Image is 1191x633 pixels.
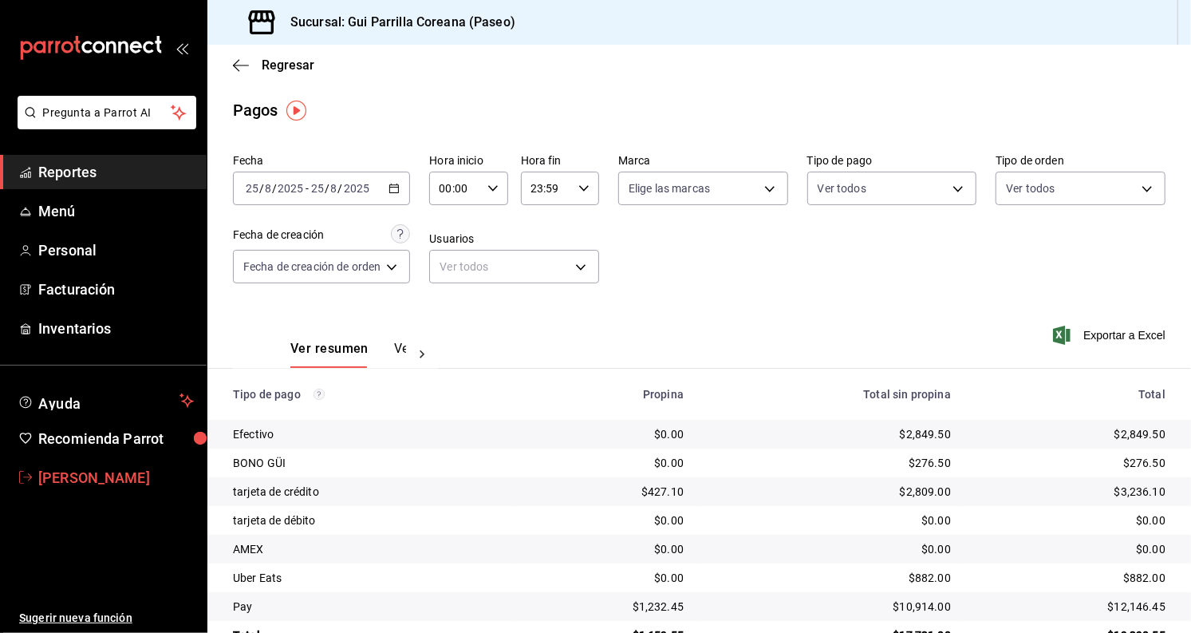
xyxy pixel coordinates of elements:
div: navigation tabs [290,341,406,368]
input: ---- [343,182,370,195]
div: $2,849.50 [709,426,951,442]
div: $1,232.45 [527,599,684,615]
input: -- [330,182,338,195]
img: Tooltip marker [286,101,306,121]
span: / [338,182,343,195]
input: ---- [277,182,304,195]
div: Uber Eats [233,570,502,586]
div: $0.00 [527,570,684,586]
label: Tipo de orden [996,156,1165,167]
button: open_drawer_menu [175,42,188,54]
button: Regresar [233,57,314,73]
div: $0.00 [527,426,684,442]
input: -- [310,182,325,195]
span: / [325,182,329,195]
div: tarjeta de crédito [233,484,502,500]
label: Hora fin [521,156,599,167]
span: Ayuda [38,391,173,410]
span: Menú [38,200,194,222]
span: Inventarios [38,318,194,339]
span: Regresar [262,57,314,73]
button: Exportar a Excel [1056,326,1165,345]
div: $3,236.10 [976,484,1165,500]
div: $427.10 [527,484,684,500]
div: $2,849.50 [976,426,1165,442]
div: tarjeta de débito [233,512,502,528]
svg: Los pagos realizados con Pay y otras terminales son montos brutos. [314,389,325,400]
input: -- [245,182,259,195]
div: Total [976,388,1165,401]
span: Pregunta a Parrot AI [43,105,172,121]
button: Ver pagos [394,341,454,368]
input: -- [264,182,272,195]
span: / [272,182,277,195]
div: AMEX [233,541,502,557]
span: Fecha de creación de orden [243,259,381,275]
label: Usuarios [429,234,599,245]
span: [PERSON_NAME] [38,467,194,489]
span: Facturación [38,279,194,300]
div: $0.00 [976,541,1165,557]
span: Personal [38,239,194,261]
div: Fecha de creación [233,227,324,243]
label: Marca [618,156,788,167]
div: $0.00 [527,541,684,557]
button: Pregunta a Parrot AI [18,96,196,129]
div: $0.00 [709,512,951,528]
label: Fecha [233,156,410,167]
span: Recomienda Parrot [38,428,194,449]
div: $0.00 [709,541,951,557]
span: - [306,182,309,195]
div: $276.50 [709,455,951,471]
div: $10,914.00 [709,599,951,615]
label: Tipo de pago [807,156,977,167]
div: Pagos [233,98,278,122]
div: $0.00 [976,512,1165,528]
div: Ver todos [429,250,599,283]
span: Reportes [38,161,194,183]
h3: Sucursal: Gui Parrilla Coreana (Paseo) [278,13,515,32]
button: Ver resumen [290,341,369,368]
a: Pregunta a Parrot AI [11,116,196,133]
div: Pay [233,599,502,615]
span: Ver todos [818,180,866,196]
div: $276.50 [976,455,1165,471]
span: / [259,182,264,195]
div: Total sin propina [709,388,951,401]
span: Sugerir nueva función [19,610,194,627]
div: BONO GÜI [233,455,502,471]
div: $882.00 [709,570,951,586]
div: $0.00 [527,512,684,528]
span: Elige las marcas [629,180,710,196]
label: Hora inicio [429,156,507,167]
div: Propina [527,388,684,401]
div: $12,146.45 [976,599,1165,615]
div: Tipo de pago [233,388,502,401]
div: $882.00 [976,570,1165,586]
div: $2,809.00 [709,484,951,500]
div: Efectivo [233,426,502,442]
div: $0.00 [527,455,684,471]
span: Ver todos [1006,180,1055,196]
